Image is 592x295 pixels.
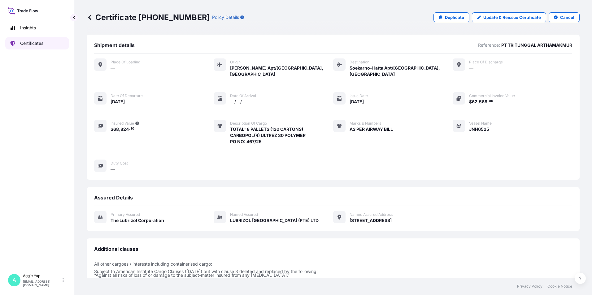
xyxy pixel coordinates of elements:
span: Description of cargo [230,121,267,126]
p: Certificates [20,40,43,46]
span: [DATE] [111,99,125,105]
a: Privacy Policy [517,284,542,289]
span: [DATE] [350,99,364,105]
p: Insights [20,25,36,31]
span: . [129,128,130,130]
span: , [119,127,120,131]
p: Aggie Yap [23,273,61,278]
a: Duplicate [433,12,469,22]
span: — [469,65,473,71]
p: [EMAIL_ADDRESS][DOMAIN_NAME] [23,280,61,287]
span: 568 [479,100,487,104]
span: $ [111,127,113,131]
span: Shipment details [94,42,135,48]
p: Policy Details [212,14,239,20]
span: Date of departure [111,93,143,98]
span: Primary assured [111,212,140,217]
span: The Lubrizol Corporation [111,217,164,224]
span: Named Assured [230,212,258,217]
span: —/—/— [230,99,246,105]
a: Insights [5,22,69,34]
span: — [111,166,115,172]
span: — [111,65,115,71]
span: 62 [472,100,477,104]
span: Named Assured Address [350,212,393,217]
p: Reference: [478,42,500,48]
button: Cancel [549,12,580,22]
span: Vessel Name [469,121,492,126]
span: [PERSON_NAME] Apt/[GEOGRAPHIC_DATA], [GEOGRAPHIC_DATA] [230,65,333,77]
a: Cookie Notice [547,284,572,289]
span: 00 [489,100,493,102]
span: . [488,100,489,102]
span: Additional clauses [94,246,138,252]
span: Issue Date [350,93,368,98]
span: Marks & Numbers [350,121,381,126]
span: AS PER AIRWAY BILL [350,126,393,132]
a: Certificates [5,37,69,49]
span: $ [469,100,472,104]
span: Place of discharge [469,60,503,65]
span: Assured Details [94,195,133,201]
span: 824 [120,127,129,131]
p: Cancel [560,14,574,20]
span: A [12,277,16,283]
span: Insured Value [111,121,134,126]
span: , [477,100,479,104]
p: Duplicate [445,14,464,20]
p: PT TRITUNGGAL ARTHAMAKMUR [501,42,572,48]
span: 80 [130,128,134,130]
span: JNH6525 [469,126,489,132]
p: All other cargoes / interests including containerised cargo: Subject to American Institute Cargo ... [94,262,572,277]
span: Commercial Invoice Value [469,93,515,98]
span: Destination [350,60,369,65]
span: Date of arrival [230,93,256,98]
span: TOTAL: 8 PALLETS (120 CARTONS) CARBOPOL(R) ULTREZ 30 POLYMER PO NO: 467/25 [230,126,306,145]
span: Duty Cost [111,161,128,166]
p: Update & Reissue Certificate [483,14,541,20]
span: Soekarno-Hatta Apt/[GEOGRAPHIC_DATA], [GEOGRAPHIC_DATA] [350,65,453,77]
span: 68 [113,127,119,131]
span: [STREET_ADDRESS] [350,217,392,224]
span: Place of Loading [111,60,140,65]
a: Update & Reissue Certificate [472,12,546,22]
span: Origin [230,60,241,65]
span: LUBRIZOL [GEOGRAPHIC_DATA] (PTE) LTD [230,217,319,224]
p: Certificate [PHONE_NUMBER] [87,12,210,22]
